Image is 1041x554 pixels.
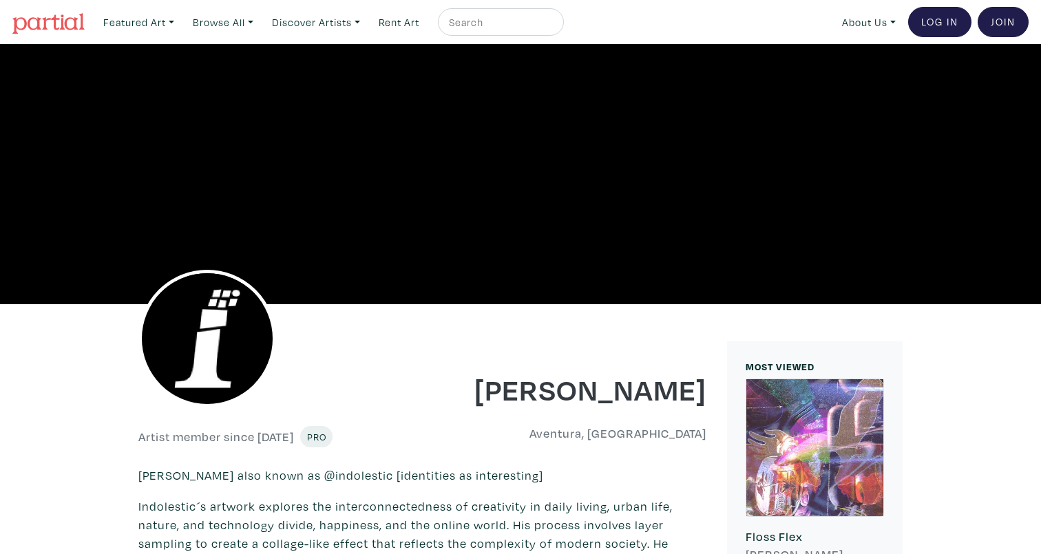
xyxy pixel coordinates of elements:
a: Rent Art [372,8,425,36]
a: Join [978,7,1029,37]
img: phpThumb.php [138,270,276,407]
h1: [PERSON_NAME] [433,370,707,407]
input: Search [448,14,551,31]
a: Log In [908,7,971,37]
a: Browse All [187,8,260,36]
h6: Artist member since [DATE] [138,429,294,445]
a: About Us [836,8,902,36]
h6: Aventura, [GEOGRAPHIC_DATA] [433,426,707,441]
a: Discover Artists [266,8,366,36]
small: MOST VIEWED [746,360,814,373]
span: Pro [306,430,326,443]
a: Featured Art [97,8,180,36]
p: [PERSON_NAME] also known as @indolestic [identities as interesting] [138,466,706,484]
h6: Floss Flex [746,529,884,544]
